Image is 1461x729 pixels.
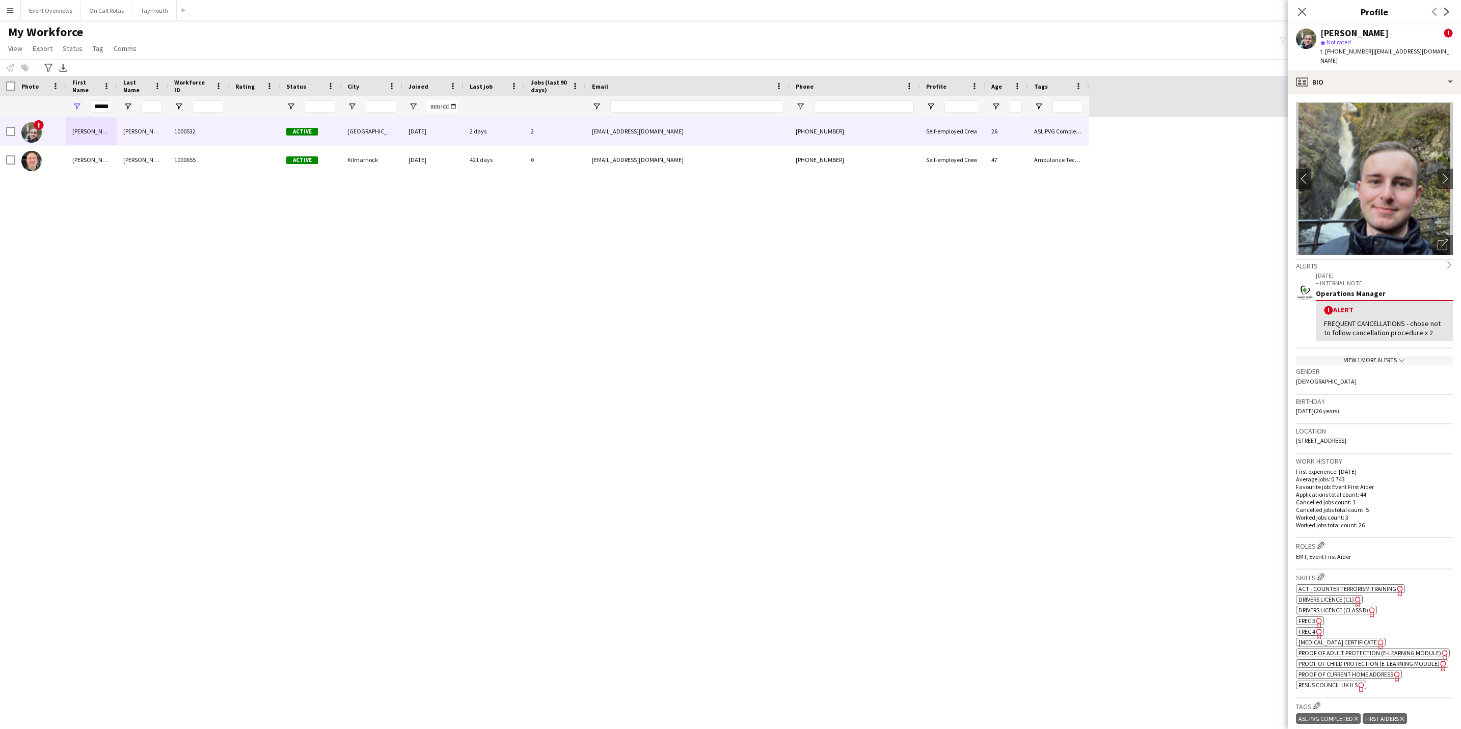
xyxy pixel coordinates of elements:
[944,100,979,113] input: Profile Filter Input
[1296,437,1346,444] span: [STREET_ADDRESS]
[1324,306,1333,315] span: !
[286,128,318,136] span: Active
[985,117,1028,145] div: 26
[985,146,1028,174] div: 47
[34,120,44,130] span: !
[81,1,132,20] button: On Call Rotas
[796,83,814,90] span: Phone
[1296,521,1453,529] p: Worked jobs total count: 26
[1324,319,1445,337] div: FREQUENT CANCELLATIONS - chose not to follow cancellation procedure x 2
[1320,47,1373,55] span: t. [PHONE_NUMBER]
[1298,617,1315,625] span: FREC 3
[286,156,318,164] span: Active
[1320,47,1449,64] span: | [EMAIL_ADDRESS][DOMAIN_NAME]
[592,83,608,90] span: Email
[1034,83,1048,90] span: Tags
[21,83,39,90] span: Photo
[29,42,57,55] a: Export
[470,83,493,90] span: Last job
[991,102,1000,111] button: Open Filter Menu
[21,151,42,171] img: Graham Spence
[110,42,141,55] a: Comms
[347,83,359,90] span: City
[1296,506,1453,514] p: Cancelled jobs total count: 5
[57,62,69,74] app-action-btn: Export XLSX
[341,146,402,174] div: Kilmarnock
[341,117,402,145] div: [GEOGRAPHIC_DATA]
[72,102,82,111] button: Open Filter Menu
[1288,5,1461,18] h3: Profile
[66,146,117,174] div: [PERSON_NAME]
[920,146,985,174] div: Self-employed Crew
[1316,279,1453,287] p: – INTERNAL NOTE
[1296,259,1453,271] div: Alerts
[1296,456,1453,466] h3: Work history
[1432,235,1453,255] div: Open photos pop-in
[920,117,985,145] div: Self-employed Crew
[814,100,914,113] input: Phone Filter Input
[1298,660,1440,667] span: Proof of Child Protection (e-Learning Module)
[409,102,418,111] button: Open Filter Menu
[1288,70,1461,94] div: Bio
[91,100,111,113] input: First Name Filter Input
[1327,38,1351,46] span: Not rated
[42,62,55,74] app-action-btn: Advanced filters
[409,83,428,90] span: Joined
[1298,638,1377,646] span: [MEDICAL_DATA] Certificate
[1296,426,1453,436] h3: Location
[531,78,567,94] span: Jobs (last 90 days)
[286,83,306,90] span: Status
[8,24,83,40] span: My Workforce
[174,78,211,94] span: Workforce ID
[123,78,150,94] span: Last Name
[305,100,335,113] input: Status Filter Input
[72,78,99,94] span: First Name
[1444,29,1453,38] span: !
[21,1,81,20] button: Event Overviews
[1298,606,1368,614] span: Drivers Licence (Class B)
[1363,713,1406,724] div: First Aiders
[1296,468,1453,475] p: First experience: [DATE]
[464,117,525,145] div: 2 days
[142,100,162,113] input: Last Name Filter Input
[1298,628,1315,635] span: FREC 4
[1298,596,1354,603] span: Drivers Licence (C1)
[1298,670,1393,678] span: Proof of Current Home Address
[592,102,601,111] button: Open Filter Menu
[926,102,935,111] button: Open Filter Menu
[93,44,103,53] span: Tag
[1316,289,1453,298] div: Operations Manager
[33,44,52,53] span: Export
[193,100,223,113] input: Workforce ID Filter Input
[926,83,946,90] span: Profile
[8,44,22,53] span: View
[1296,572,1453,582] h3: Skills
[89,42,107,55] a: Tag
[21,122,42,143] img: Graham Murray
[610,100,783,113] input: Email Filter Input
[586,146,790,174] div: [EMAIL_ADDRESS][DOMAIN_NAME]
[1010,100,1022,113] input: Age Filter Input
[1028,117,1089,145] div: ASL PVG Completed, First Aiders, ID Card Issued, [PERSON_NAME]'s Team
[1316,272,1453,279] p: [DATE]
[347,102,357,111] button: Open Filter Menu
[117,117,168,145] div: [PERSON_NAME]
[796,102,805,111] button: Open Filter Menu
[1296,102,1453,255] img: Crew avatar or photo
[790,117,920,145] div: [PHONE_NUMBER]
[114,44,137,53] span: Comms
[117,146,168,174] div: [PERSON_NAME]
[402,146,464,174] div: [DATE]
[525,146,586,174] div: 0
[1296,475,1453,483] p: Average jobs: 0.743
[1298,585,1396,592] span: ACT - Counter Terrorism Training
[63,44,83,53] span: Status
[366,100,396,113] input: City Filter Input
[1298,649,1441,657] span: Proof of Adult Protection (e-Learning Module)
[586,117,790,145] div: [EMAIL_ADDRESS][DOMAIN_NAME]
[1028,146,1089,174] div: Ambulance Technician, ASL PVG Completed, C1 Drivers, Calum's Team, Emergency Response Driver, EMTs
[525,117,586,145] div: 2
[991,83,1002,90] span: Age
[1052,100,1083,113] input: Tags Filter Input
[1296,483,1453,491] p: Favourite job: Event First Aider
